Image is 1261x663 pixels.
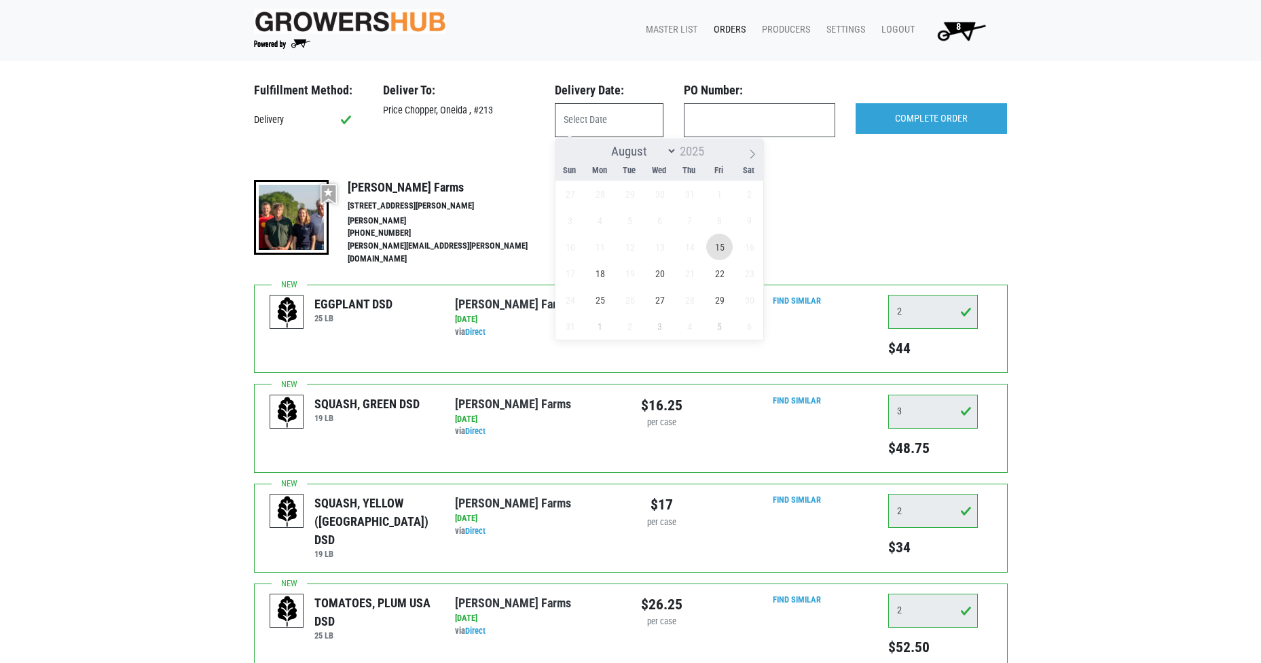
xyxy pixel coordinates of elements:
select: Month [605,143,677,160]
input: Qty [888,295,978,329]
div: $26.25 [641,594,682,615]
span: July 30, 2025 [646,181,673,207]
span: August 22, 2025 [706,260,733,287]
span: August 21, 2025 [676,260,703,287]
a: Master List [635,17,703,43]
h3: Fulfillment Method: [254,83,363,98]
div: via [455,326,620,339]
span: August 4, 2025 [587,207,613,234]
span: August 23, 2025 [736,260,763,287]
div: TOMATOES, PLUM USA DSD [314,594,435,630]
span: August 31, 2025 [557,313,583,340]
span: Wed [644,166,674,175]
span: July 31, 2025 [676,181,703,207]
span: August 25, 2025 [587,287,613,313]
span: Sat [734,166,764,175]
img: Powered by Big Wheelbarrow [254,39,310,49]
div: SQUASH, YELLOW ([GEOGRAPHIC_DATA]) DSD [314,494,435,549]
img: placeholder-variety-43d6402dacf2d531de610a020419775a.svg [270,495,304,528]
h6: 19 LB [314,413,420,423]
span: Tue [615,166,644,175]
span: September 6, 2025 [736,313,763,340]
a: Settings [816,17,871,43]
span: August 24, 2025 [557,287,583,313]
h5: $34 [888,539,978,556]
img: placeholder-variety-43d6402dacf2d531de610a020419775a.svg [270,594,304,628]
div: [DATE] [455,313,620,326]
div: via [455,625,620,638]
img: Cart [931,17,991,44]
h6: 25 LB [314,313,392,323]
span: September 1, 2025 [587,313,613,340]
span: August 12, 2025 [617,234,643,260]
a: 8 [920,17,997,44]
li: [PERSON_NAME] [348,215,557,228]
h3: Delivery Date: [555,83,663,98]
li: [STREET_ADDRESS][PERSON_NAME] [348,200,557,213]
span: August 15, 2025 [706,234,733,260]
div: via [455,425,620,438]
div: EGGPLANT DSD [314,295,392,313]
a: Orders [703,17,751,43]
h3: PO Number: [684,83,835,98]
span: August 7, 2025 [676,207,703,234]
span: August 9, 2025 [736,207,763,234]
a: Logout [871,17,920,43]
span: August 29, 2025 [706,287,733,313]
a: [PERSON_NAME] Farms [455,397,571,411]
span: August 18, 2025 [587,260,613,287]
span: August 13, 2025 [646,234,673,260]
div: $17 [641,494,682,516]
img: placeholder-variety-43d6402dacf2d531de610a020419775a.svg [270,295,304,329]
a: [PERSON_NAME] Farms [455,496,571,510]
input: Select Date [555,103,663,137]
div: [DATE] [455,413,620,426]
span: August 26, 2025 [617,287,643,313]
a: Direct [465,526,486,536]
span: July 27, 2025 [557,181,583,207]
div: Price Chopper, Oneida , #213 [373,103,545,118]
span: August 20, 2025 [646,260,673,287]
li: [PHONE_NUMBER] [348,227,557,240]
span: August 14, 2025 [676,234,703,260]
h3: Deliver To: [383,83,534,98]
span: August 28, 2025 [676,287,703,313]
span: Thu [674,166,704,175]
div: per case [641,516,682,529]
span: July 28, 2025 [587,181,613,207]
img: original-fc7597fdc6adbb9d0e2ae620e786d1a2.jpg [254,9,447,34]
span: August 2, 2025 [736,181,763,207]
span: August 27, 2025 [646,287,673,313]
h6: 19 LB [314,549,435,559]
input: Qty [888,395,978,429]
div: per case [641,416,682,429]
span: August 11, 2025 [587,234,613,260]
div: via [455,525,620,538]
h5: $48.75 [888,440,978,457]
span: August 17, 2025 [557,260,583,287]
span: August 3, 2025 [557,207,583,234]
span: Mon [585,166,615,175]
span: August 16, 2025 [736,234,763,260]
input: COMPLETE ORDER [856,103,1007,135]
a: Direct [465,626,486,636]
a: Find Similar [773,295,821,306]
h6: 25 LB [314,630,435,641]
div: SQUASH, GREEN DSD [314,395,420,413]
a: Direct [465,327,486,337]
h5: $52.50 [888,639,978,656]
span: July 29, 2025 [617,181,643,207]
a: Producers [751,17,816,43]
img: placeholder-variety-43d6402dacf2d531de610a020419775a.svg [270,395,304,429]
span: Fri [704,166,734,175]
input: Qty [888,594,978,628]
span: August 6, 2025 [646,207,673,234]
span: September 3, 2025 [646,313,673,340]
a: Find Similar [773,594,821,605]
span: Sun [555,166,585,175]
span: August 8, 2025 [706,207,733,234]
a: [PERSON_NAME] Farms [455,596,571,610]
h5: $44 [888,340,978,357]
span: 8 [956,21,961,33]
span: August 10, 2025 [557,234,583,260]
